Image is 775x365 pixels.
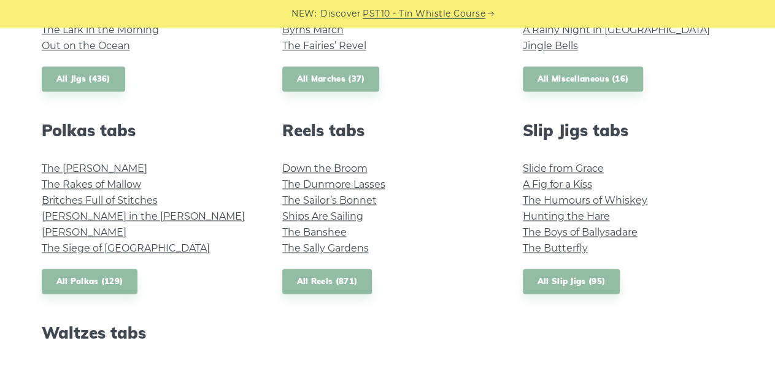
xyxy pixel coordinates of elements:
[320,7,361,21] span: Discover
[282,194,377,206] a: The Sailor’s Bonnet
[523,194,647,206] a: The Humours of Whiskey
[282,163,368,174] a: Down the Broom
[291,7,317,21] span: NEW:
[42,24,159,36] a: The Lark in the Morning
[523,242,588,254] a: The Butterfly
[523,269,620,294] a: All Slip Jigs (95)
[282,40,366,52] a: The Fairies’ Revel
[42,40,130,52] a: Out on the Ocean
[42,163,147,174] a: The [PERSON_NAME]
[42,323,253,342] h2: Waltzes tabs
[523,226,638,238] a: The Boys of Ballysadare
[42,66,125,91] a: All Jigs (436)
[523,210,610,222] a: Hunting the Hare
[42,121,253,140] h2: Polkas tabs
[523,163,604,174] a: Slide from Grace
[42,242,210,254] a: The Siege of [GEOGRAPHIC_DATA]
[282,24,344,36] a: Byrns March
[42,210,245,222] a: [PERSON_NAME] in the [PERSON_NAME]
[282,210,363,222] a: Ships Are Sailing
[523,40,578,52] a: Jingle Bells
[42,179,141,190] a: The Rakes of Mallow
[42,226,126,238] a: [PERSON_NAME]
[523,179,592,190] a: A Fig for a Kiss
[282,226,347,238] a: The Banshee
[523,24,710,36] a: A Rainy Night in [GEOGRAPHIC_DATA]
[523,66,644,91] a: All Miscellaneous (16)
[363,7,485,21] a: PST10 - Tin Whistle Course
[282,66,380,91] a: All Marches (37)
[42,269,138,294] a: All Polkas (129)
[42,194,158,206] a: Britches Full of Stitches
[282,242,369,254] a: The Sally Gardens
[523,121,734,140] h2: Slip Jigs tabs
[282,179,385,190] a: The Dunmore Lasses
[282,121,493,140] h2: Reels tabs
[282,269,372,294] a: All Reels (871)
